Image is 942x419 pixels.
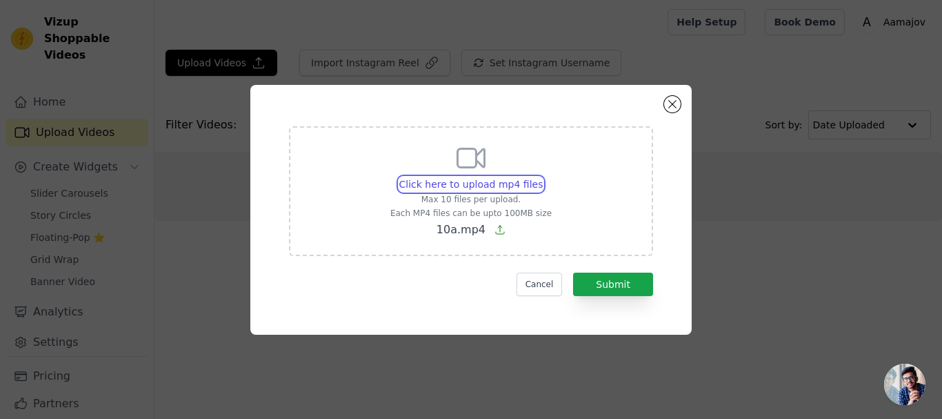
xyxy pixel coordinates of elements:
[664,96,681,113] button: Close modal
[437,223,485,236] span: 10a.mp4
[517,273,563,296] button: Cancel
[390,208,552,219] p: Each MP4 files can be upto 100MB size
[884,364,925,405] div: Open chat
[573,273,653,296] button: Submit
[399,179,543,190] span: Click here to upload mp4 files
[390,194,552,205] p: Max 10 files per upload.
